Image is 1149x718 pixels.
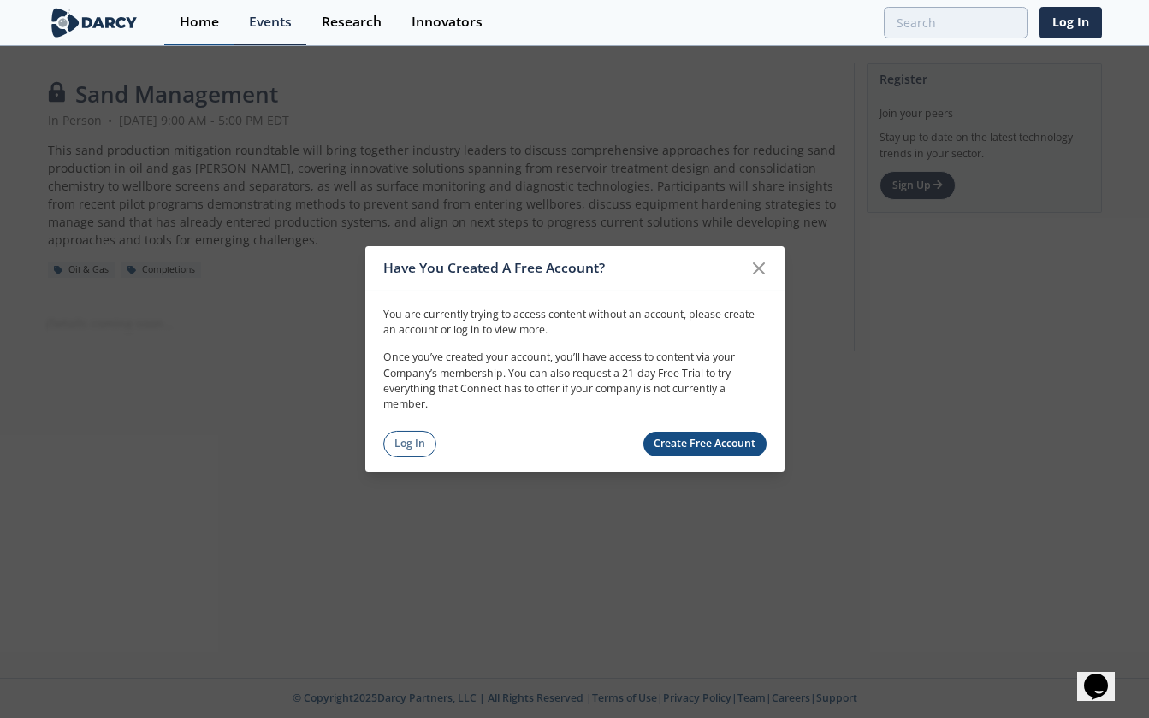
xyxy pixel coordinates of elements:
p: You are currently trying to access content without an account, please create an account or log in... [383,306,767,338]
a: Log In [383,431,437,457]
iframe: chat widget [1077,650,1132,701]
div: Events [249,15,292,29]
div: Have You Created A Free Account? [383,252,743,285]
input: Advanced Search [884,7,1028,38]
a: Log In [1039,7,1102,38]
p: Once you’ve created your account, you’ll have access to content via your Company’s membership. Yo... [383,350,767,413]
a: Create Free Account [643,432,767,456]
img: logo-wide.svg [48,8,141,38]
div: Research [322,15,382,29]
div: Innovators [412,15,483,29]
div: Home [180,15,219,29]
